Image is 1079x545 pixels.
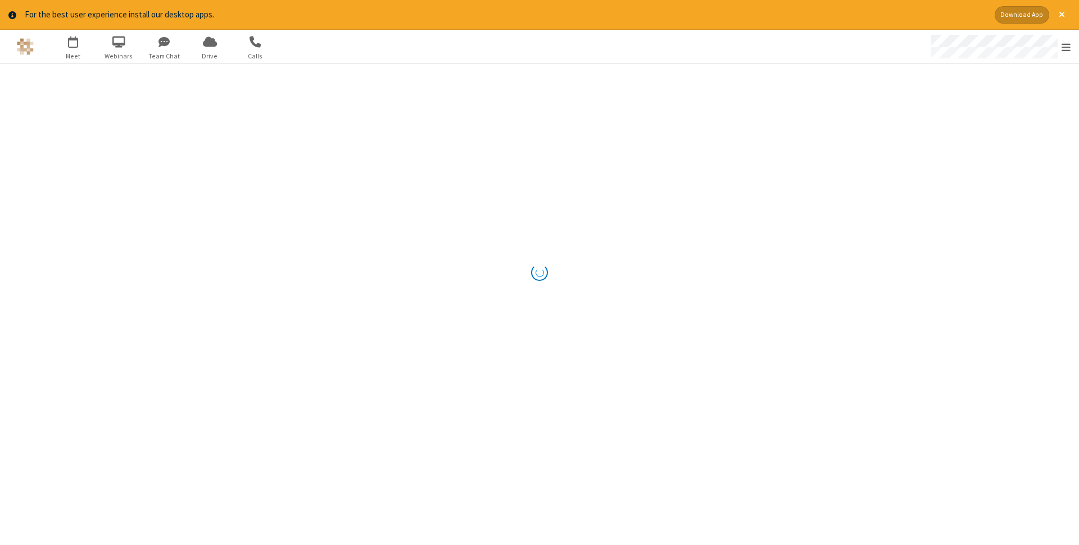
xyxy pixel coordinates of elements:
button: Logo [4,30,46,63]
span: Team Chat [143,51,185,61]
div: Open menu [921,30,1079,63]
button: Close alert [1053,6,1071,24]
span: Drive [189,51,231,61]
span: Webinars [98,51,140,61]
img: QA Selenium DO NOT DELETE OR CHANGE [17,38,34,55]
button: Download App [995,6,1049,24]
span: Meet [52,51,94,61]
span: Calls [234,51,276,61]
div: For the best user experience install our desktop apps. [25,8,986,21]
